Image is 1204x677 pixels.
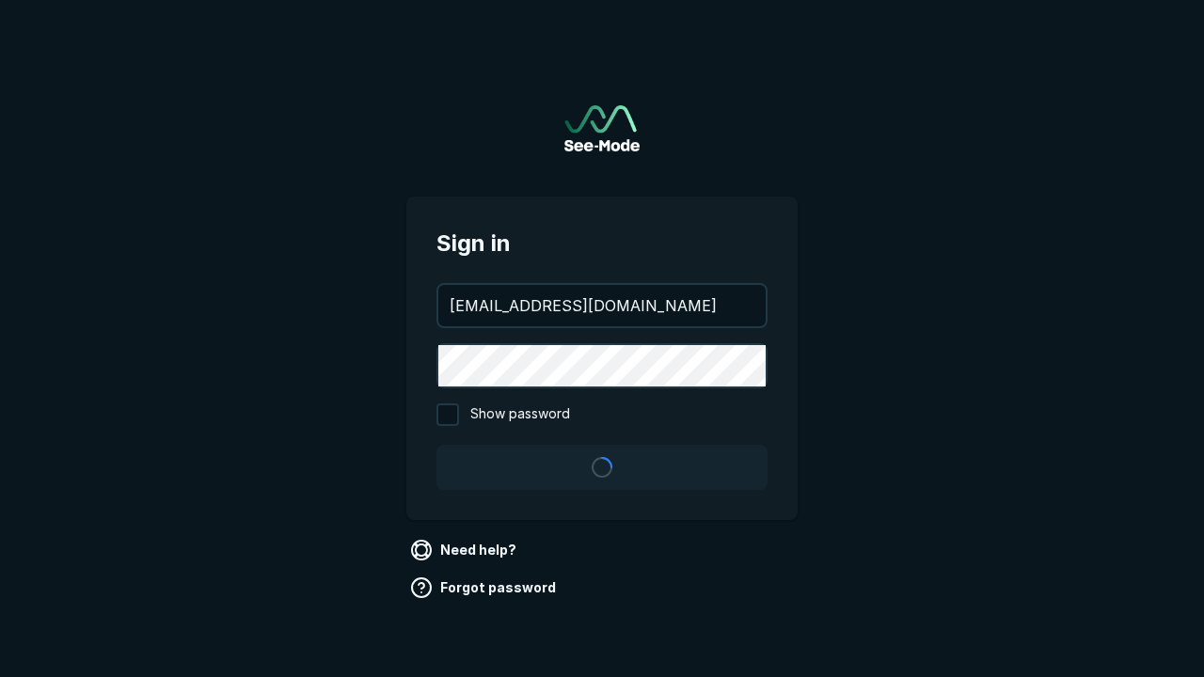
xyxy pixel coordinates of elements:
a: Need help? [406,535,524,565]
a: Go to sign in [564,105,640,151]
input: your@email.com [438,285,766,326]
a: Forgot password [406,573,563,603]
img: See-Mode Logo [564,105,640,151]
span: Show password [470,403,570,426]
span: Sign in [436,227,768,260]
